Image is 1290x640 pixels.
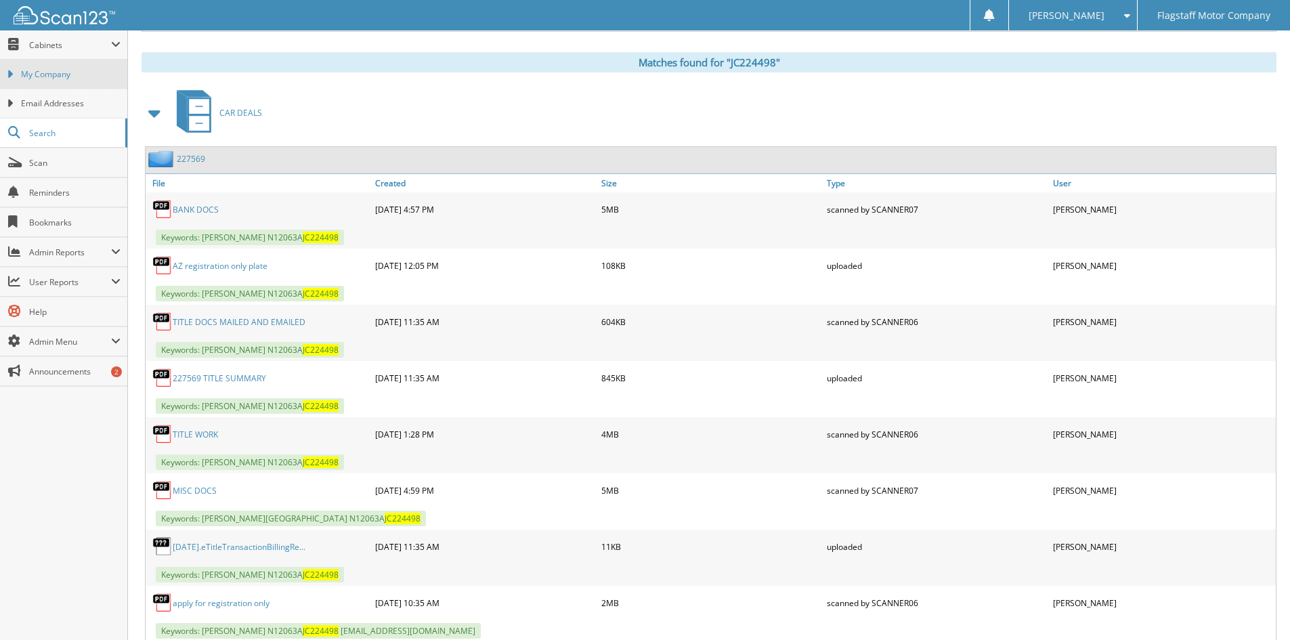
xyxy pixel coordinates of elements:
[156,567,344,582] span: Keywords: [PERSON_NAME] N12063A
[29,217,121,228] span: Bookmarks
[372,421,598,448] div: [DATE] 1:28 PM
[29,336,111,347] span: Admin Menu
[142,52,1276,72] div: Matches found for "JC224498"
[1050,252,1276,279] div: [PERSON_NAME]
[1157,12,1270,20] span: Flagstaff Motor Company
[1050,308,1276,335] div: [PERSON_NAME]
[29,276,111,288] span: User Reports
[372,252,598,279] div: [DATE] 12:05 PM
[1050,364,1276,391] div: [PERSON_NAME]
[219,107,262,119] span: CAR DEALS
[303,232,339,243] span: JC224498
[173,316,305,328] a: TITLE DOCS MAILED AND EMAILED
[372,174,598,192] a: Created
[303,625,339,637] span: JC224498
[29,157,121,169] span: Scan
[156,230,344,245] span: Keywords: [PERSON_NAME] N12063A
[29,366,121,377] span: Announcements
[173,429,218,440] a: TITLE WORK
[372,533,598,560] div: [DATE] 11:35 AM
[14,6,115,24] img: scan123-logo-white.svg
[152,255,173,276] img: PDF.png
[21,98,121,110] span: Email Addresses
[823,308,1050,335] div: scanned by SCANNER06
[823,364,1050,391] div: uploaded
[372,308,598,335] div: [DATE] 11:35 AM
[156,286,344,301] span: Keywords: [PERSON_NAME] N12063A
[152,424,173,444] img: PDF.png
[1050,589,1276,616] div: [PERSON_NAME]
[823,533,1050,560] div: uploaded
[29,187,121,198] span: Reminders
[598,364,824,391] div: 845KB
[29,247,111,258] span: Admin Reports
[173,204,219,215] a: BANK DOCS
[173,372,266,384] a: 227569 TITLE SUMMARY
[372,196,598,223] div: [DATE] 4:57 PM
[156,511,426,526] span: Keywords: [PERSON_NAME][GEOGRAPHIC_DATA] N12063A
[303,456,339,468] span: JC224498
[156,342,344,358] span: Keywords: [PERSON_NAME] N12063A
[598,421,824,448] div: 4MB
[29,127,119,139] span: Search
[29,306,121,318] span: Help
[173,597,270,609] a: apply for registration only
[823,196,1050,223] div: scanned by SCANNER07
[1050,533,1276,560] div: [PERSON_NAME]
[169,86,262,140] a: CAR DEALS
[152,536,173,557] img: generic.png
[29,39,111,51] span: Cabinets
[823,477,1050,504] div: scanned by SCANNER07
[372,477,598,504] div: [DATE] 4:59 PM
[173,485,217,496] a: MISC DOCS
[1050,196,1276,223] div: [PERSON_NAME]
[598,252,824,279] div: 108KB
[598,308,824,335] div: 604KB
[823,252,1050,279] div: uploaded
[303,344,339,356] span: JC224498
[111,366,122,377] div: 2
[156,454,344,470] span: Keywords: [PERSON_NAME] N12063A
[156,398,344,414] span: Keywords: [PERSON_NAME] N12063A
[823,589,1050,616] div: scanned by SCANNER06
[598,196,824,223] div: 5MB
[372,364,598,391] div: [DATE] 11:35 AM
[1050,174,1276,192] a: User
[372,589,598,616] div: [DATE] 10:35 AM
[823,174,1050,192] a: Type
[1050,477,1276,504] div: [PERSON_NAME]
[152,312,173,332] img: PDF.png
[598,174,824,192] a: Size
[1029,12,1104,20] span: [PERSON_NAME]
[173,541,305,553] a: [DATE].eTitleTransactionBillingRe...
[1050,421,1276,448] div: [PERSON_NAME]
[177,153,205,165] a: 227569
[148,150,177,167] img: folder2.png
[303,569,339,580] span: JC224498
[146,174,372,192] a: File
[152,368,173,388] img: PDF.png
[152,480,173,500] img: PDF.png
[1222,575,1290,640] iframe: Chat Widget
[598,533,824,560] div: 11KB
[152,593,173,613] img: PDF.png
[21,68,121,81] span: My Company
[303,400,339,412] span: JC224498
[303,288,339,299] span: JC224498
[598,589,824,616] div: 2MB
[598,477,824,504] div: 5MB
[156,623,481,639] span: Keywords: [PERSON_NAME] N12063A [EMAIL_ADDRESS][DOMAIN_NAME]
[152,199,173,219] img: PDF.png
[173,260,267,272] a: AZ registration only plate
[823,421,1050,448] div: scanned by SCANNER06
[385,513,421,524] span: JC224498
